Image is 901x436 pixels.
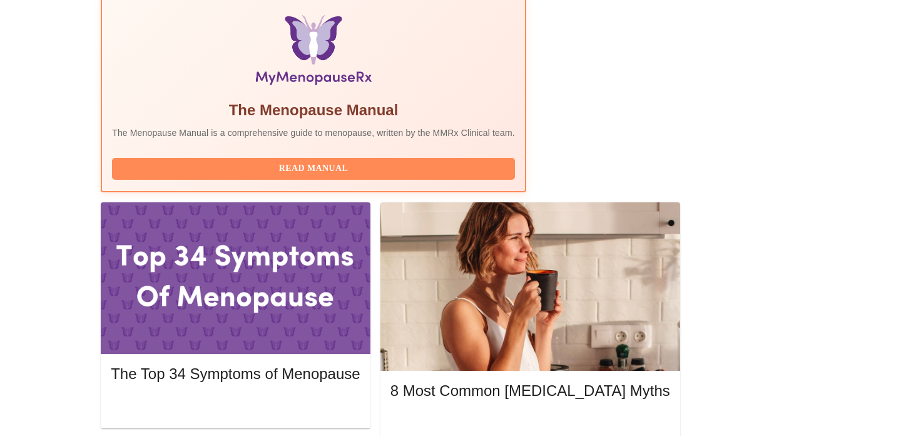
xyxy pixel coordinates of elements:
[112,100,515,120] h5: The Menopause Manual
[111,400,363,410] a: Read More
[111,395,360,417] button: Read More
[390,381,670,401] h5: 8 Most Common [MEDICAL_DATA] Myths
[390,417,673,428] a: Read More
[403,416,658,432] span: Read More
[125,161,502,177] span: Read Manual
[111,364,360,384] h5: The Top 34 Symptoms of Menopause
[112,158,515,180] button: Read Manual
[390,413,670,435] button: Read More
[176,15,450,90] img: Menopause Manual
[123,398,347,414] span: Read More
[112,162,518,173] a: Read Manual
[112,127,515,139] p: The Menopause Manual is a comprehensive guide to menopause, written by the MMRx Clinical team.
